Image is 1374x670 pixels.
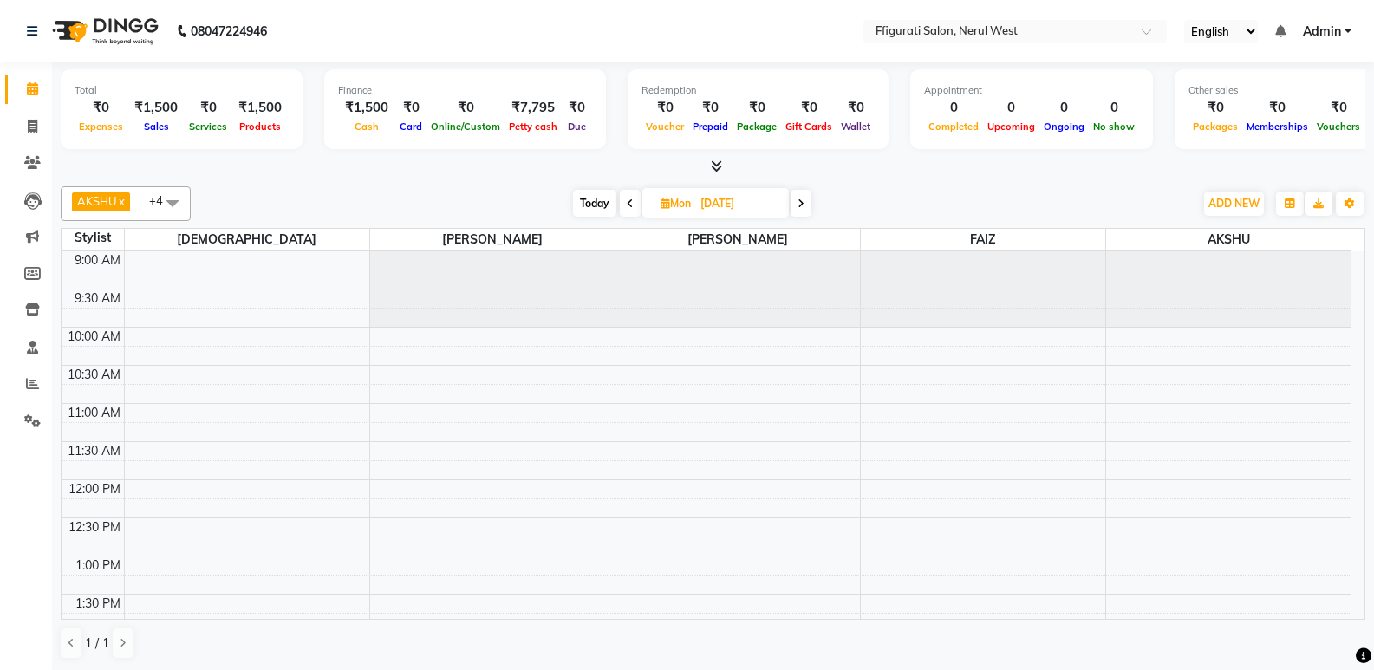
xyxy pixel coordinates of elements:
[64,442,124,460] div: 11:30 AM
[64,366,124,384] div: 10:30 AM
[140,120,173,133] span: Sales
[1188,98,1242,118] div: ₹0
[733,98,781,118] div: ₹0
[185,120,231,133] span: Services
[75,98,127,118] div: ₹0
[75,120,127,133] span: Expenses
[235,120,285,133] span: Products
[338,83,592,98] div: Finance
[1039,98,1089,118] div: 0
[75,83,289,98] div: Total
[924,83,1139,98] div: Appointment
[656,197,695,210] span: Mon
[117,194,125,208] a: x
[125,229,369,250] span: [DEMOGRAPHIC_DATA]
[395,98,427,118] div: ₹0
[395,120,427,133] span: Card
[1242,98,1312,118] div: ₹0
[65,480,124,498] div: 12:00 PM
[72,595,124,613] div: 1:30 PM
[641,83,875,98] div: Redemption
[185,98,231,118] div: ₹0
[1089,120,1139,133] span: No show
[65,518,124,537] div: 12:30 PM
[733,120,781,133] span: Package
[1106,229,1351,250] span: AKSHU
[1208,197,1260,210] span: ADD NEW
[350,120,383,133] span: Cash
[688,120,733,133] span: Prepaid
[641,120,688,133] span: Voucher
[370,229,615,250] span: [PERSON_NAME]
[338,98,395,118] div: ₹1,500
[615,229,860,250] span: [PERSON_NAME]
[191,7,267,55] b: 08047224946
[505,98,562,118] div: ₹7,795
[1204,192,1264,216] button: ADD NEW
[427,98,505,118] div: ₹0
[505,120,562,133] span: Petty cash
[44,7,163,55] img: logo
[1242,120,1312,133] span: Memberships
[127,98,185,118] div: ₹1,500
[781,120,837,133] span: Gift Cards
[562,98,592,118] div: ₹0
[149,193,176,207] span: +4
[85,634,109,653] span: 1 / 1
[427,120,505,133] span: Online/Custom
[231,98,289,118] div: ₹1,500
[688,98,733,118] div: ₹0
[837,98,875,118] div: ₹0
[1312,120,1364,133] span: Vouchers
[71,289,124,308] div: 9:30 AM
[72,556,124,575] div: 1:00 PM
[1312,98,1364,118] div: ₹0
[641,98,688,118] div: ₹0
[924,98,983,118] div: 0
[781,98,837,118] div: ₹0
[62,229,124,247] div: Stylist
[573,190,616,217] span: Today
[1039,120,1089,133] span: Ongoing
[837,120,875,133] span: Wallet
[695,191,782,217] input: 2025-09-01
[924,120,983,133] span: Completed
[563,120,590,133] span: Due
[64,328,124,346] div: 10:00 AM
[64,404,124,422] div: 11:00 AM
[983,98,1039,118] div: 0
[861,229,1105,250] span: FAIZ
[1089,98,1139,118] div: 0
[1303,23,1341,41] span: Admin
[983,120,1039,133] span: Upcoming
[1188,120,1242,133] span: Packages
[77,194,117,208] span: AKSHU
[71,251,124,270] div: 9:00 AM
